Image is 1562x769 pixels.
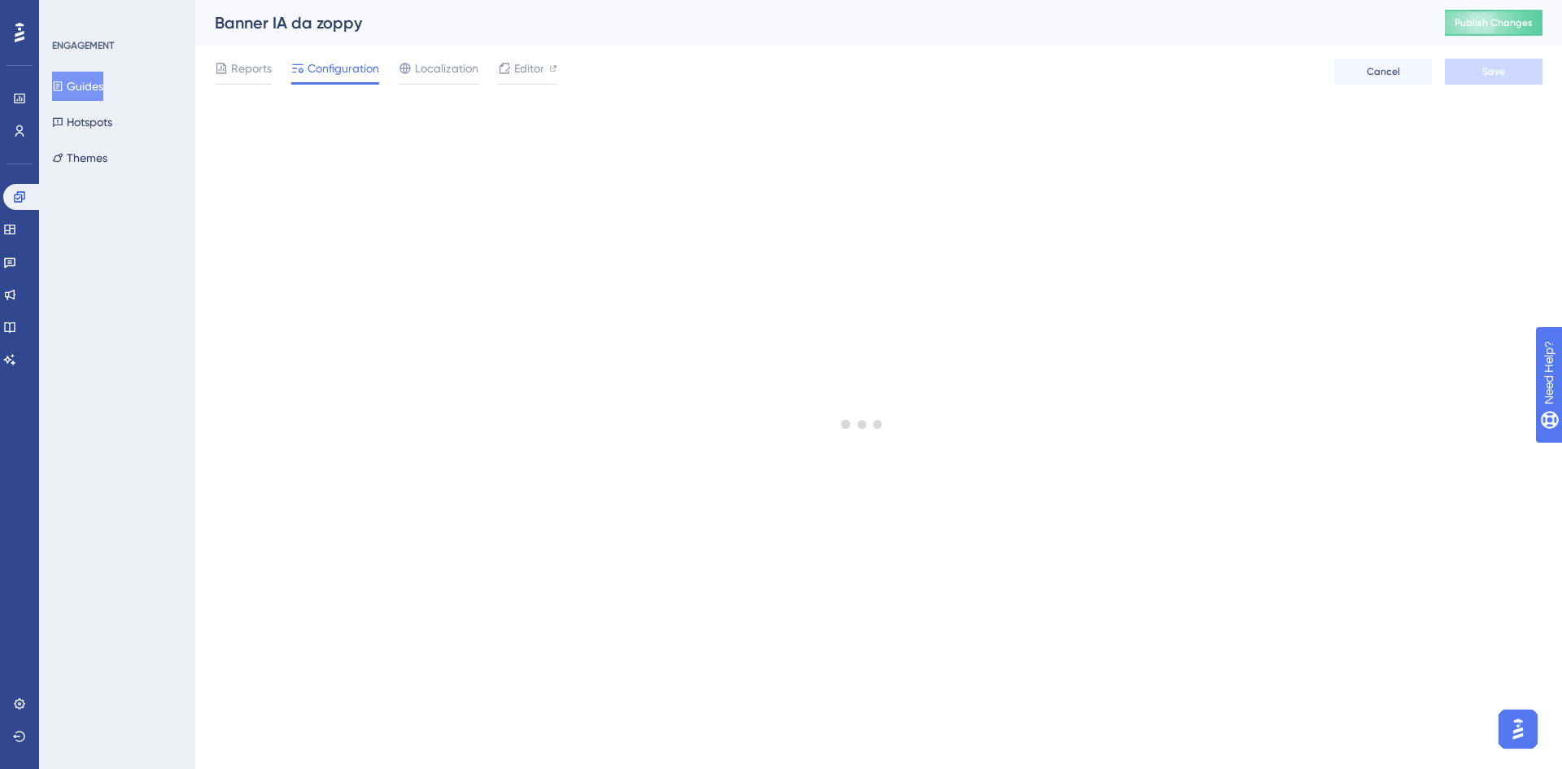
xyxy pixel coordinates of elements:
span: Editor [514,59,544,78]
span: Save [1482,65,1505,78]
button: Themes [52,143,107,173]
span: Configuration [308,59,379,78]
iframe: UserGuiding AI Assistant Launcher [1494,705,1542,754]
button: Save [1445,59,1542,85]
span: Publish Changes [1455,16,1533,29]
button: Cancel [1334,59,1432,85]
span: Cancel [1367,65,1400,78]
span: Reports [231,59,272,78]
button: Publish Changes [1445,10,1542,36]
span: Localization [415,59,478,78]
span: Need Help? [38,4,102,24]
div: Banner IA da zoppy [215,11,1404,34]
button: Guides [52,72,103,101]
button: Hotspots [52,107,112,137]
div: ENGAGEMENT [52,39,114,52]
